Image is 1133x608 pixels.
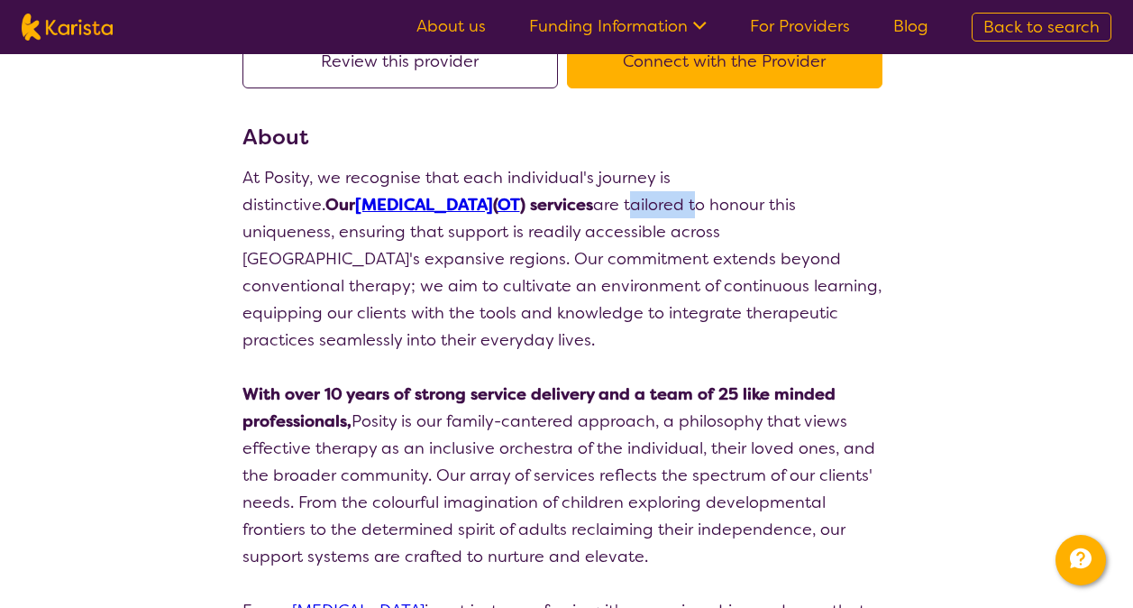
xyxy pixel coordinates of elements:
[242,51,567,72] a: Review this provider
[242,383,836,432] strong: With over 10 years of strong service delivery and a team of 25 like minded professionals,
[567,51,891,72] a: Connect with the Provider
[498,194,520,216] a: OT
[22,14,113,41] img: Karista logo
[325,194,593,216] strong: Our ( ) services
[242,121,891,153] h3: About
[242,34,558,88] button: Review this provider
[972,13,1111,41] a: Back to search
[750,15,850,37] a: For Providers
[983,16,1100,38] span: Back to search
[529,15,707,37] a: Funding Information
[416,15,486,37] a: About us
[242,164,891,354] p: At Posity, we recognise that each individual's journey is distinctive. are tailored to honour thi...
[567,34,882,88] button: Connect with the Provider
[242,381,891,570] p: Posity is our family-cantered approach, a philosophy that views effective therapy as an inclusive...
[355,194,493,216] a: [MEDICAL_DATA]
[1055,535,1106,585] button: Channel Menu
[893,15,928,37] a: Blog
